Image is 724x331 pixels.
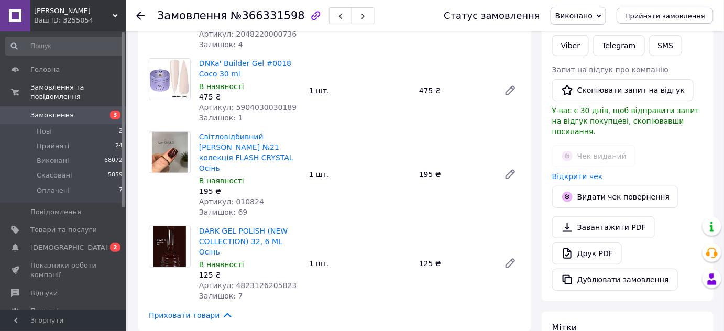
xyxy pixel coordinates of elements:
[30,289,58,298] span: Відгуки
[199,281,297,290] span: Артикул: 4823126205823
[37,171,72,180] span: Скасовані
[199,227,288,256] a: DARK GEL POLISH (NEW COLLECTION) 32, 6 ML Осінь
[199,92,301,102] div: 475 ₴
[500,253,521,274] a: Редагувати
[415,256,496,271] div: 125 ₴
[37,127,52,136] span: Нові
[149,59,190,100] img: DNKa' Builder Gel #0018 Coco 30 ml
[30,207,81,217] span: Повідомлення
[305,83,415,98] div: 1 шт.
[617,8,714,24] button: Прийняти замовлення
[415,83,496,98] div: 475 ₴
[305,167,415,182] div: 1 шт.
[30,65,60,74] span: Головна
[552,242,622,264] a: Друк PDF
[415,167,496,182] div: 195 ₴
[115,141,123,151] span: 24
[30,111,74,120] span: Замовлення
[199,82,244,91] span: В наявності
[199,186,301,196] div: 195 ₴
[552,172,603,181] a: Відкрити чек
[30,306,59,316] span: Покупці
[552,216,655,238] a: Завантажити PDF
[149,310,233,321] span: Приховати товари
[552,65,668,74] span: Запит на відгук про компанію
[552,35,589,56] a: Viber
[30,225,97,235] span: Товари та послуги
[110,111,120,119] span: 3
[552,186,678,208] button: Видати чек повернення
[157,9,227,22] span: Замовлення
[199,40,243,49] span: Залишок: 4
[119,127,123,136] span: 2
[199,103,297,112] span: Артикул: 5904030030189
[500,164,521,185] a: Редагувати
[500,80,521,101] a: Редагувати
[30,83,126,102] span: Замовлення та повідомлення
[199,133,293,172] a: Світловідбивний [PERSON_NAME] №21 колекція FLASH CRYSTAL Осінь
[552,79,694,101] button: Скопіювати запит на відгук
[37,156,69,165] span: Виконані
[34,16,126,25] div: Ваш ID: 3255054
[199,208,247,216] span: Залишок: 69
[649,35,683,56] button: SMS
[199,260,244,269] span: В наявності
[444,10,540,21] div: Статус замовлення
[5,37,124,56] input: Пошук
[37,186,70,195] span: Оплачені
[119,186,123,195] span: 7
[30,243,108,252] span: [DEMOGRAPHIC_DATA]
[30,261,97,280] span: Показники роботи компанії
[136,10,145,21] div: Повернутися назад
[199,59,291,78] a: DNKa' Builder Gel #0018 Coco 30 ml
[199,197,264,206] span: Артикул: 010824
[593,35,644,56] a: Telegram
[37,141,69,151] span: Прийняті
[34,6,113,16] span: Sandra_shop_ua
[104,156,123,165] span: 68072
[108,171,123,180] span: 5859
[153,226,186,267] img: DARK GEL POLISH (NEW COLLECTION) 32, 6 ML Осінь
[199,270,301,280] div: 125 ₴
[552,106,699,136] span: У вас є 30 днів, щоб відправити запит на відгук покупцеві, скопіювавши посилання.
[231,9,305,22] span: №366331598
[552,269,678,291] button: Дублювати замовлення
[555,12,593,20] span: Виконано
[199,176,244,185] span: В наявності
[199,30,297,38] span: Артикул: 2048220000736
[199,114,243,122] span: Залишок: 1
[625,12,705,20] span: Прийняти замовлення
[110,243,120,252] span: 2
[305,256,415,271] div: 1 шт.
[152,132,188,173] img: Світловідбивний гель-лак Danny №21 колекція FLASH CRYSTAL Осінь
[199,292,243,300] span: Залишок: 7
